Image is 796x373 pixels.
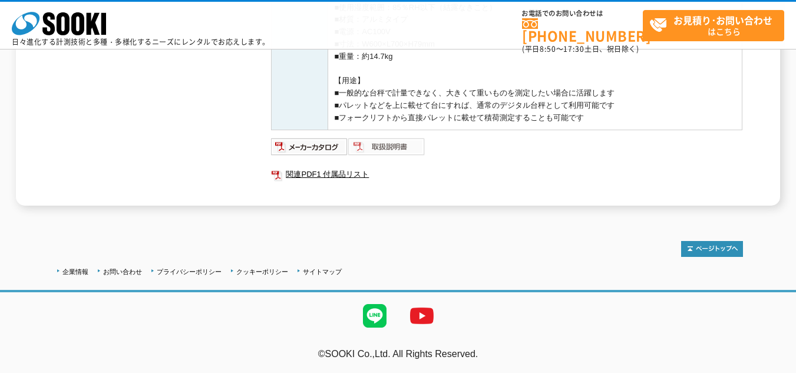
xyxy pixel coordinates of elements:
[271,167,742,182] a: 関連PDF1 付属品リスト
[673,13,772,27] strong: お見積り･お問い合わせ
[522,10,643,17] span: お電話でのお問い合わせは
[351,292,398,339] img: LINE
[398,292,445,339] img: YouTube
[348,146,425,154] a: 取扱説明書
[236,268,288,275] a: クッキーポリシー
[271,146,348,154] a: メーカーカタログ
[522,18,643,42] a: [PHONE_NUMBER]
[751,361,796,371] a: テストMail
[540,44,556,54] span: 8:50
[348,137,425,156] img: 取扱説明書
[563,44,584,54] span: 17:30
[271,137,348,156] img: メーカーカタログ
[681,241,743,257] img: トップページへ
[62,268,88,275] a: 企業情報
[157,268,222,275] a: プライバシーポリシー
[643,10,784,41] a: お見積り･お問い合わせはこちら
[103,268,142,275] a: お問い合わせ
[649,11,784,40] span: はこちら
[303,268,342,275] a: サイトマップ
[522,44,639,54] span: (平日 ～ 土日、祝日除く)
[12,38,270,45] p: 日々進化する計測技術と多種・多様化するニーズにレンタルでお応えします。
